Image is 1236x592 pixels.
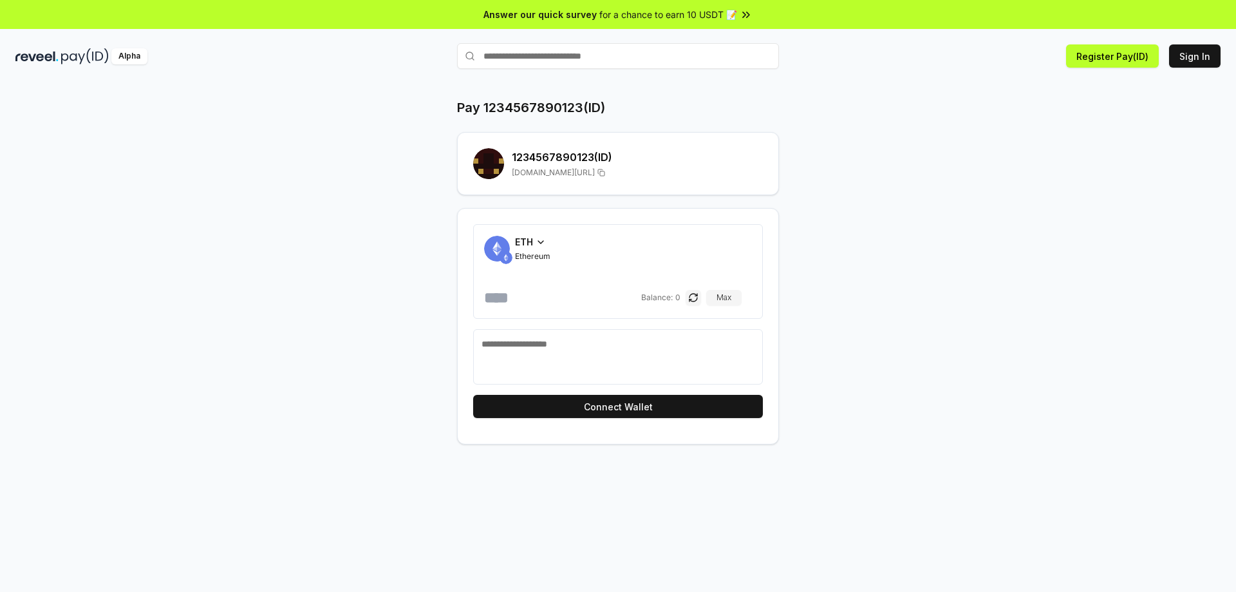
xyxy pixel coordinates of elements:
img: reveel_dark [15,48,59,64]
button: Connect Wallet [473,395,763,418]
button: Max [706,290,742,305]
img: ETH.svg [500,251,512,264]
h2: 1234567890123 (ID) [512,149,763,165]
div: Alpha [111,48,147,64]
span: Balance: [641,292,673,303]
span: Answer our quick survey [483,8,597,21]
button: Sign In [1169,44,1221,68]
img: pay_id [61,48,109,64]
span: 0 [675,292,680,303]
h1: Pay 1234567890123(ID) [457,99,605,117]
span: [DOMAIN_NAME][URL] [512,167,595,178]
span: ETH [515,235,533,249]
span: for a chance to earn 10 USDT 📝 [599,8,737,21]
span: Ethereum [515,251,550,262]
button: Register Pay(ID) [1066,44,1159,68]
